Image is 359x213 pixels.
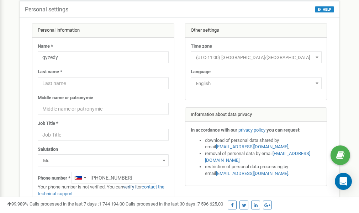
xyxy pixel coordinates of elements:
[123,184,138,190] a: verify it
[197,201,223,207] u: 7 596 625,00
[72,172,88,183] div: Telephone country code
[126,201,223,207] span: Calls processed in the last 30 days :
[32,23,174,38] div: Personal information
[7,201,28,207] span: 99,989%
[38,184,164,196] a: contact the technical support
[205,137,322,150] li: download of personal data shared by email ,
[193,79,319,89] span: English
[335,173,352,190] div: Open Intercom Messenger
[30,201,125,207] span: Calls processed in the last 7 days :
[191,51,322,63] span: (UTC-11:00) Pacific/Midway
[38,77,169,89] input: Last name
[38,129,169,141] input: Job Title
[205,151,310,163] a: [EMAIL_ADDRESS][DOMAIN_NAME]
[38,146,58,153] label: Salutation
[216,171,288,176] a: [EMAIL_ADDRESS][DOMAIN_NAME]
[205,164,322,177] li: restriction of personal data processing by email .
[38,120,58,127] label: Job Title *
[38,43,53,50] label: Name *
[25,6,68,13] h5: Personal settings
[38,103,169,115] input: Middle name or patronymic
[185,108,327,122] div: Information about data privacy
[38,184,169,197] p: Your phone number is not verified. You can or
[191,77,322,89] span: English
[191,69,211,75] label: Language
[99,201,125,207] u: 1 744 194,00
[72,172,156,184] input: +1-800-555-55-55
[38,51,169,63] input: Name
[315,6,334,12] button: HELP
[193,53,319,63] span: (UTC-11:00) Pacific/Midway
[40,156,166,166] span: Mr.
[205,150,322,164] li: removal of personal data by email ,
[38,95,93,101] label: Middle name or patronymic
[38,175,70,182] label: Phone number *
[38,154,169,166] span: Mr.
[216,144,288,149] a: [EMAIL_ADDRESS][DOMAIN_NAME]
[191,43,212,50] label: Time zone
[38,69,62,75] label: Last name *
[266,127,301,133] strong: you can request:
[238,127,265,133] a: privacy policy
[185,23,327,38] div: Other settings
[191,127,237,133] strong: In accordance with our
